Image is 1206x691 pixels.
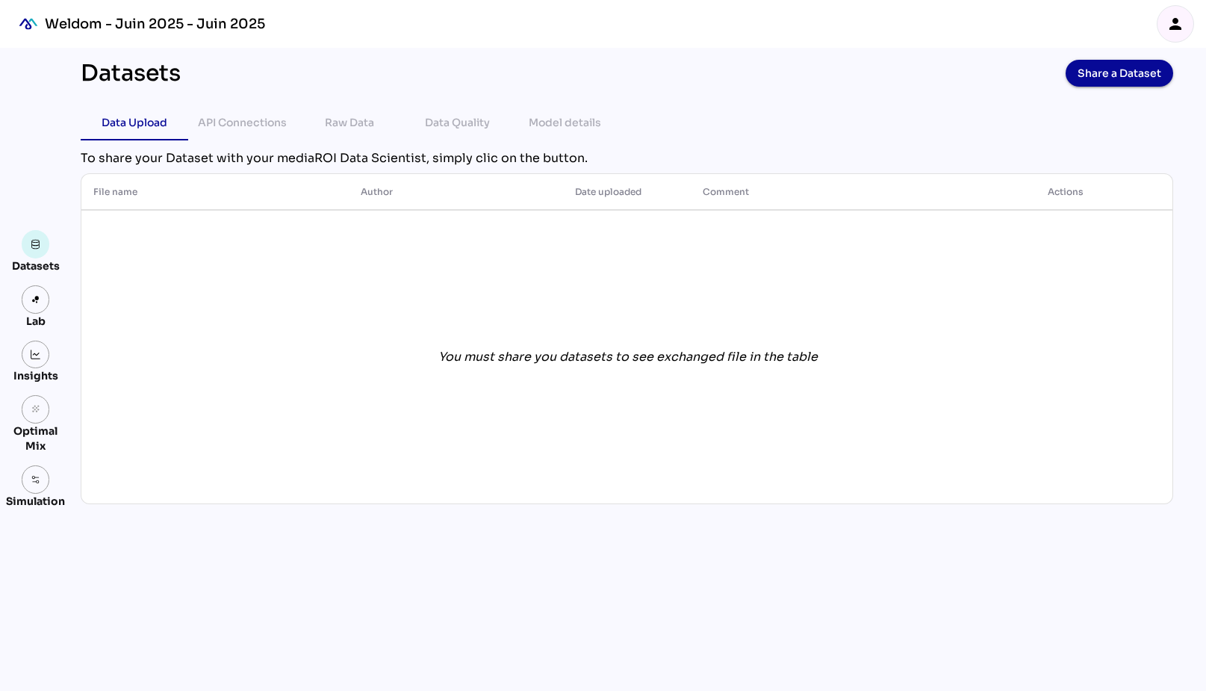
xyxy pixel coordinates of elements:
[529,114,601,131] div: Model details
[1078,63,1161,84] span: Share a Dataset
[13,368,58,383] div: Insights
[31,239,41,250] img: data.svg
[12,258,60,273] div: Datasets
[959,174,1173,210] th: Actions
[325,114,374,131] div: Raw Data
[81,60,181,87] div: Datasets
[45,15,265,33] div: Weldom - Juin 2025 - Juin 2025
[6,494,65,509] div: Simulation
[6,424,65,453] div: Optimal Mix
[425,114,490,131] div: Data Quality
[1166,15,1184,33] i: person
[349,174,562,210] th: Author
[563,174,691,210] th: Date uploaded
[102,114,167,131] div: Data Upload
[81,149,1173,167] div: To share your Dataset with your mediaROI Data Scientist, simply clic on the button.
[438,348,818,366] div: You must share you datasets to see exchanged file in the table
[31,350,41,360] img: graph.svg
[198,114,287,131] div: API Connections
[31,404,41,415] i: grain
[31,474,41,485] img: settings.svg
[19,314,52,329] div: Lab
[12,7,45,40] div: mediaROI
[1066,60,1173,87] button: Share a Dataset
[31,294,41,305] img: lab.svg
[691,174,958,210] th: Comment
[81,174,349,210] th: File name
